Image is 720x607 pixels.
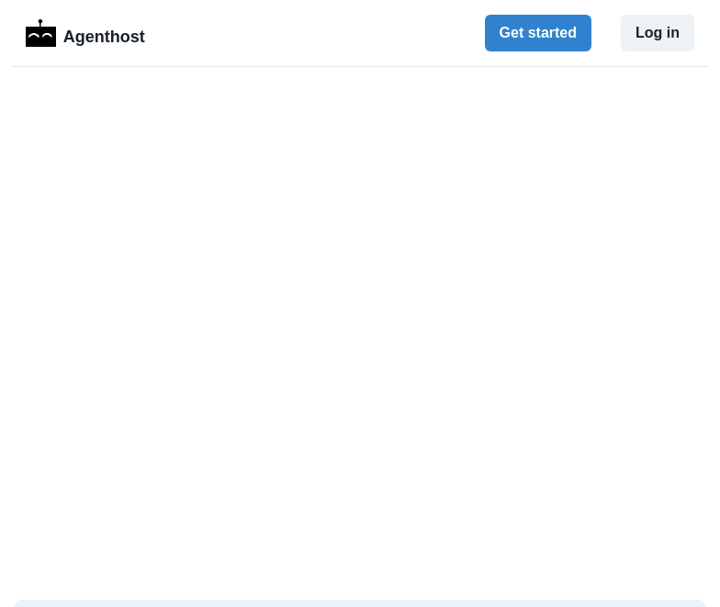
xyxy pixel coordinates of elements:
button: Get started [485,15,591,51]
a: LogoAgenthost [26,17,145,50]
iframe: Bullet Point Generator [15,104,705,563]
button: Log in [621,15,694,51]
p: Agenthost [63,17,145,50]
img: Logo [26,19,56,47]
